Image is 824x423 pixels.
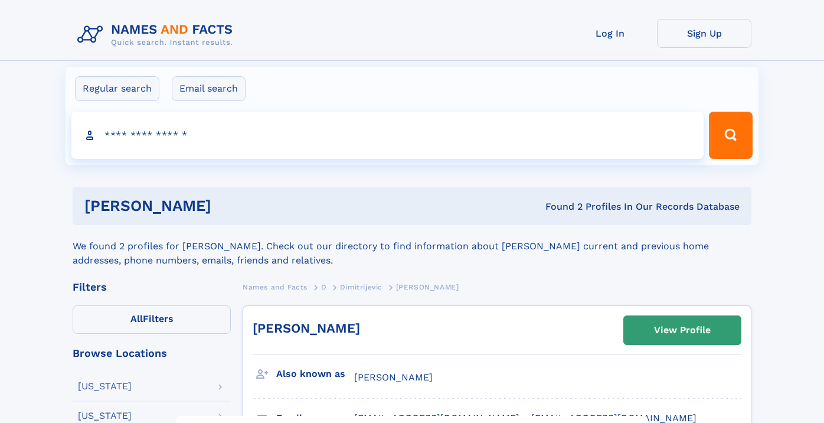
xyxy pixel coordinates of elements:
[396,283,459,291] span: [PERSON_NAME]
[340,283,382,291] span: Dimitrijevic
[657,19,751,48] a: Sign Up
[73,19,243,51] img: Logo Names and Facts
[71,112,704,159] input: search input
[340,279,382,294] a: Dimitrijevic
[73,348,231,359] div: Browse Locations
[75,76,159,101] label: Regular search
[354,372,433,383] span: [PERSON_NAME]
[709,112,753,159] button: Search Button
[654,317,711,344] div: View Profile
[73,305,231,334] label: Filters
[73,225,751,268] div: We found 2 profiles for [PERSON_NAME]. Check out our directory to find information about [PERSON_...
[563,19,657,48] a: Log In
[321,279,327,294] a: D
[378,200,740,213] div: Found 2 Profiles In Our Records Database
[321,283,327,291] span: D
[84,199,378,213] h1: [PERSON_NAME]
[78,382,132,391] div: [US_STATE]
[253,321,360,336] a: [PERSON_NAME]
[130,313,143,324] span: All
[624,316,741,344] a: View Profile
[73,282,231,292] div: Filters
[276,364,354,384] h3: Also known as
[172,76,246,101] label: Email search
[78,411,132,421] div: [US_STATE]
[243,279,308,294] a: Names and Facts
